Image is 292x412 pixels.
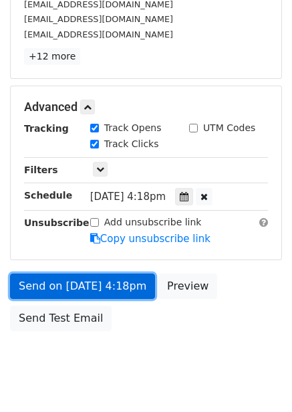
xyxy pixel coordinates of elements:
a: Send on [DATE] 4:18pm [10,274,155,299]
label: Add unsubscribe link [104,215,202,229]
a: Preview [158,274,217,299]
small: [EMAIL_ADDRESS][DOMAIN_NAME] [24,29,173,39]
strong: Unsubscribe [24,217,90,228]
iframe: Chat Widget [225,348,292,412]
strong: Filters [24,165,58,175]
label: UTM Codes [203,121,255,135]
small: [EMAIL_ADDRESS][DOMAIN_NAME] [24,14,173,24]
strong: Tracking [24,123,69,134]
a: Send Test Email [10,306,112,331]
label: Track Clicks [104,137,159,151]
span: [DATE] 4:18pm [90,191,166,203]
h5: Advanced [24,100,268,114]
strong: Schedule [24,190,72,201]
a: Copy unsubscribe link [90,233,210,245]
label: Track Opens [104,121,162,135]
a: +12 more [24,48,80,65]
